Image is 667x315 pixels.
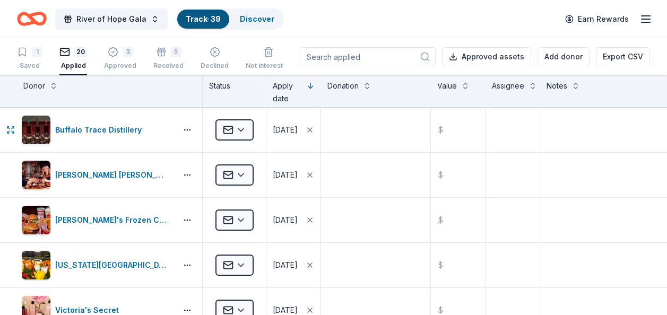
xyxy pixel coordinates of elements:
button: Add donor [538,47,590,66]
span: River of Hope Gala [76,13,146,25]
div: [DATE] [273,214,298,226]
a: Track· 39 [186,14,221,23]
button: Image for Cooper's Hawk Winery and Restaurants[PERSON_NAME] [PERSON_NAME] Winery and Restaurants [21,160,172,190]
button: [DATE] [266,108,320,152]
a: Earn Rewards [559,10,635,29]
button: River of Hope Gala [55,8,168,30]
button: Image for Freddy's Frozen Custard & Steakburgers[PERSON_NAME]'s Frozen Custard & Steakburgers [21,205,172,235]
button: 1Saved [17,42,42,75]
button: 5Received [153,42,184,75]
div: Approved [104,62,136,70]
div: Value [437,80,457,92]
button: [DATE] [266,153,320,197]
div: [PERSON_NAME] [PERSON_NAME] Winery and Restaurants [55,169,172,181]
button: Track· 39Discover [176,8,284,30]
button: Approved assets [442,47,531,66]
button: Not interested [246,42,291,75]
button: 20Applied [59,42,87,75]
input: Search applied [300,47,436,66]
div: 5 [171,47,181,57]
button: [DATE] [266,243,320,287]
button: Declined [201,42,229,75]
img: Image for Buffalo Trace Distillery [22,116,50,144]
div: Saved [17,62,42,70]
div: Donation [327,80,359,92]
button: Export CSV [596,47,650,66]
div: Buffalo Trace Distillery [55,124,146,136]
img: Image for Cooper's Hawk Winery and Restaurants [22,161,50,189]
div: [US_STATE][GEOGRAPHIC_DATA] [55,259,172,272]
div: 20 [74,47,87,57]
div: Notes [547,80,567,92]
div: Declined [201,62,229,70]
div: [DATE] [273,169,298,181]
div: 1 [32,47,42,57]
a: Discover [240,14,274,23]
div: Not interested [246,62,291,70]
div: Donor [23,80,45,92]
div: Apply date [273,80,302,105]
button: 3Approved [104,42,136,75]
a: Home [17,6,47,31]
div: 3 [123,47,133,57]
img: Image for Missouri Botanical Garden [22,251,50,279]
div: Status [203,75,266,107]
button: Image for Missouri Botanical Garden[US_STATE][GEOGRAPHIC_DATA] [21,250,172,280]
div: [DATE] [273,259,298,272]
div: [PERSON_NAME]'s Frozen Custard & Steakburgers [55,214,172,226]
div: Applied [59,62,87,70]
div: [DATE] [273,124,298,136]
div: Received [153,62,184,70]
div: Assignee [492,80,524,92]
button: [DATE] [266,198,320,242]
button: Image for Buffalo Trace DistilleryBuffalo Trace Distillery [21,115,172,145]
img: Image for Freddy's Frozen Custard & Steakburgers [22,206,50,234]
